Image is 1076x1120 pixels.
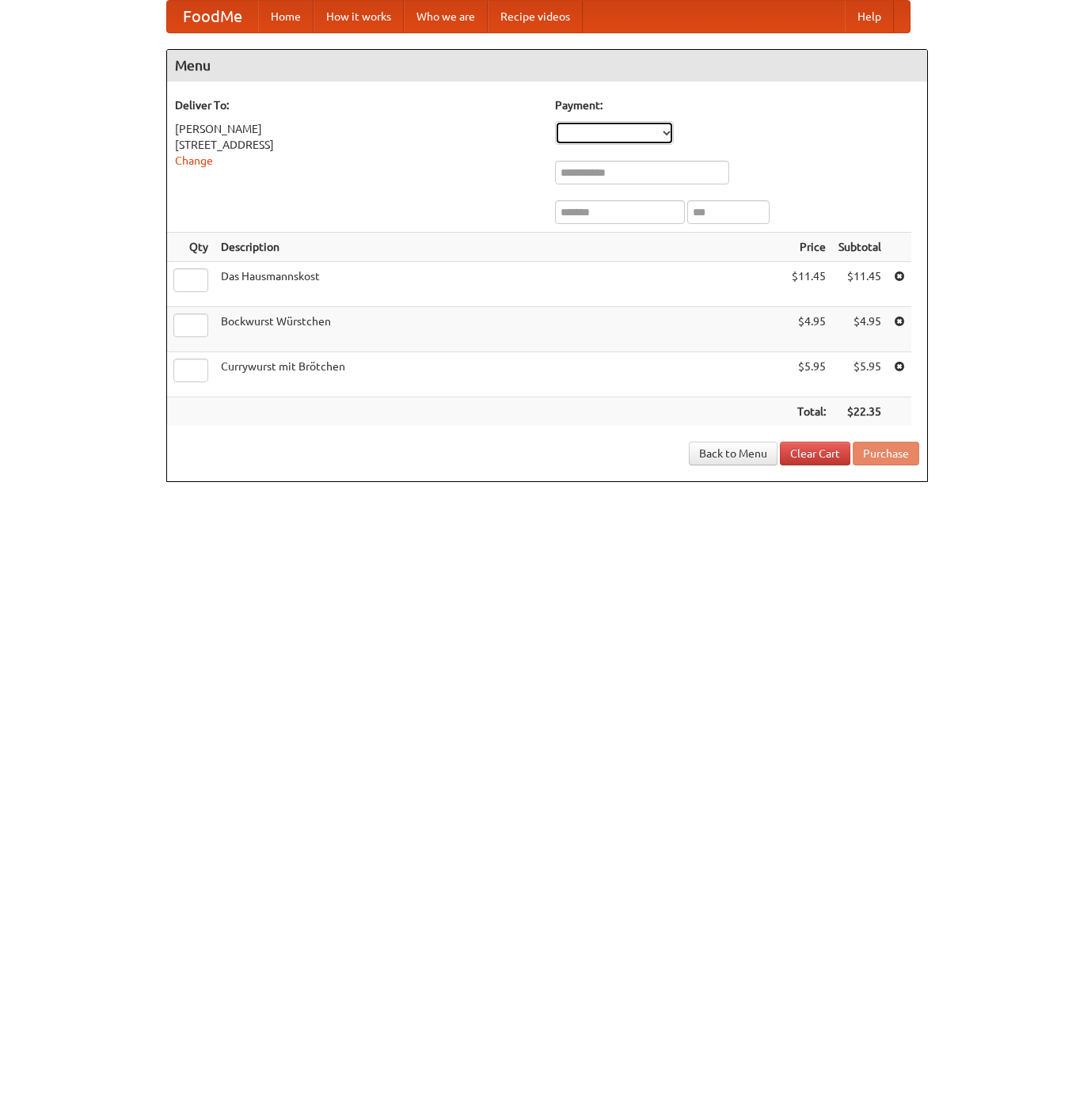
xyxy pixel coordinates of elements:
[785,262,832,307] td: $11.45
[404,1,488,32] a: Who we are
[832,352,888,397] td: $5.95
[488,1,583,32] a: Recipe videos
[785,233,832,262] th: Price
[258,1,314,32] a: Home
[845,1,894,32] a: Help
[175,137,539,153] div: [STREET_ADDRESS]
[832,307,888,352] td: $4.95
[785,397,832,427] th: Total:
[832,262,888,307] td: $11.45
[785,307,832,352] td: $4.95
[167,233,215,262] th: Qty
[215,262,785,307] td: Das Hausmannskost
[167,50,927,82] h4: Menu
[832,233,888,262] th: Subtotal
[785,352,832,397] td: $5.95
[215,352,785,397] td: Currywurst mit Brötchen
[314,1,404,32] a: How it works
[175,121,539,137] div: [PERSON_NAME]
[175,97,539,113] h5: Deliver To:
[215,307,785,352] td: Bockwurst Würstchen
[215,233,785,262] th: Description
[780,442,850,465] a: Clear Cart
[555,97,919,113] h5: Payment:
[832,397,888,427] th: $22.35
[175,154,213,167] a: Change
[853,442,919,465] button: Purchase
[167,1,258,32] a: FoodMe
[689,442,778,465] a: Back to Menu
